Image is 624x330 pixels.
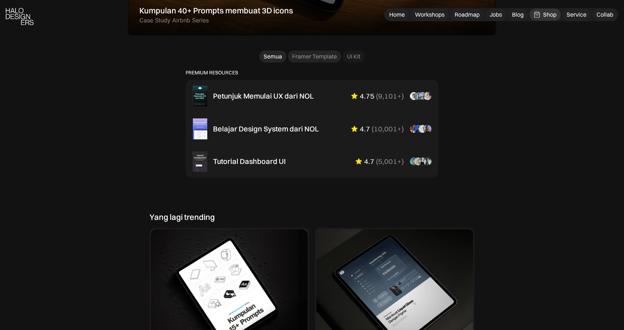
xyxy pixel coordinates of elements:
div: 9,101+ [378,92,402,100]
div: Framer Template [292,53,337,60]
a: Blog [508,9,528,21]
a: Belajar Design System dari NOL4.7(10,001+) [187,114,437,144]
a: Service [562,9,591,21]
a: Jobs [485,9,506,21]
div: UI Kit [347,53,360,60]
div: Workshops [415,11,445,18]
a: Home [385,9,409,21]
div: 4.7 [360,125,370,133]
a: Shop [529,9,561,21]
div: Tutorial Dashboard UI [213,157,286,166]
a: Petunjuk Memulai UX dari NOL4.75(9,101+) [187,81,437,111]
a: Workshops [411,9,449,21]
div: ) [402,92,404,100]
div: ( [376,157,378,166]
div: Service [567,11,586,18]
div: ) [402,125,404,133]
div: Jobs [490,11,502,18]
div: 10,001+ [374,125,402,133]
div: Belajar Design System dari NOL [213,125,319,133]
div: Shop [543,11,556,18]
div: ( [372,125,374,133]
div: Petunjuk Memulai UX dari NOL [213,92,314,100]
div: ( [376,92,378,100]
div: Blog [512,11,524,18]
div: 4.75 [360,92,374,100]
div: ) [402,157,404,166]
a: Tutorial Dashboard UI4.7(5,001+) [187,147,437,177]
div: Roadmap [455,11,480,18]
div: Semua [264,53,282,60]
div: Yang lagi trending [149,212,215,222]
div: 5,001+ [378,157,402,166]
div: 4.7 [364,157,374,166]
a: Roadmap [450,9,484,21]
div: Collab [597,11,613,18]
div: Home [389,11,405,18]
a: Collab [592,9,617,21]
p: PREMIUM RESOURCES [186,70,438,76]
